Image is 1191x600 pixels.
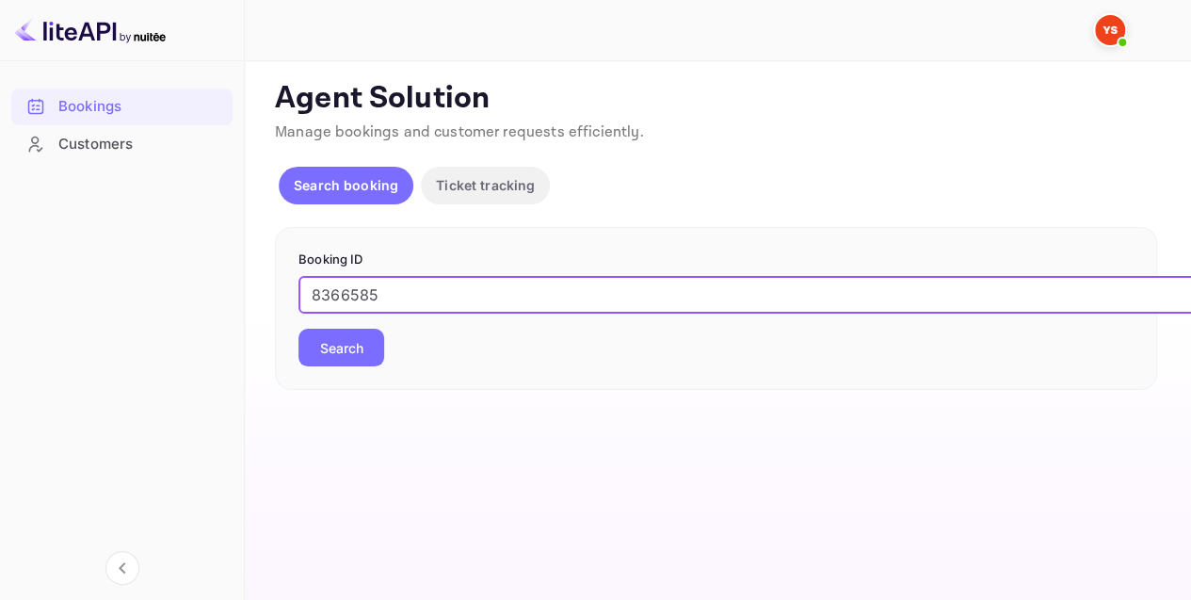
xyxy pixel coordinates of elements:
div: Customers [58,134,223,155]
a: Bookings [11,89,233,123]
img: Yandex Support [1095,15,1125,45]
p: Ticket tracking [436,175,535,195]
button: Collapse navigation [105,551,139,585]
div: Bookings [11,89,233,125]
p: Booking ID [298,251,1134,269]
a: Customers [11,126,233,161]
p: Agent Solution [275,80,1157,118]
div: Customers [11,126,233,163]
div: Bookings [58,96,223,118]
img: LiteAPI logo [15,15,166,45]
span: Manage bookings and customer requests efficiently. [275,122,644,142]
button: Search [298,329,384,366]
p: Search booking [294,175,398,195]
